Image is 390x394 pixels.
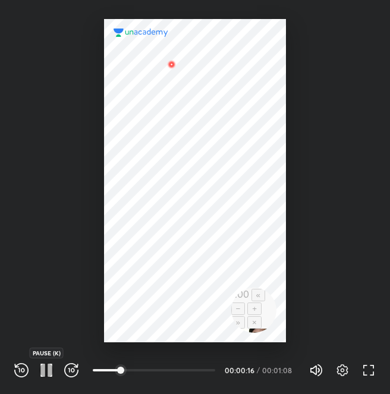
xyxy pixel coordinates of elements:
[114,29,168,37] img: logo.2a7e12a2.svg
[165,57,179,71] img: wMgqJGBwKWe8AAAAABJRU5ErkJggg==
[30,348,64,358] div: PAUSE (K)
[262,367,295,374] div: 00:01:08
[225,367,254,374] div: 00:00:16
[257,367,260,374] div: /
